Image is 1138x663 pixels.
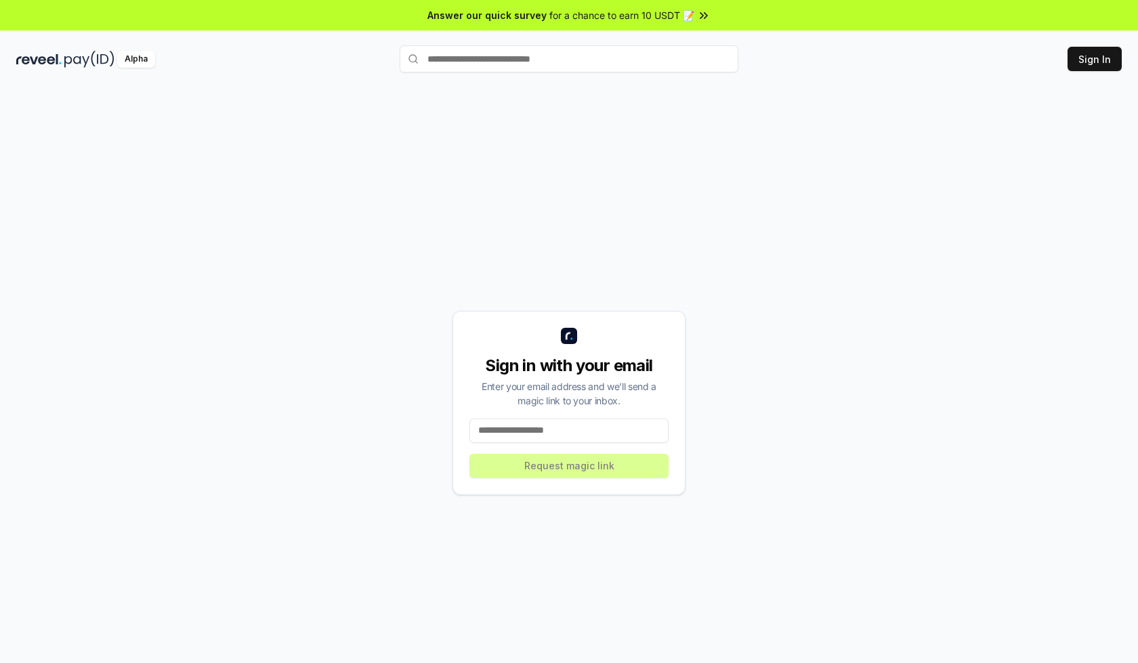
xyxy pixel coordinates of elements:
[469,379,669,408] div: Enter your email address and we’ll send a magic link to your inbox.
[561,328,577,344] img: logo_small
[64,51,114,68] img: pay_id
[469,355,669,377] div: Sign in with your email
[16,51,62,68] img: reveel_dark
[427,8,547,22] span: Answer our quick survey
[117,51,155,68] div: Alpha
[1068,47,1122,71] button: Sign In
[549,8,694,22] span: for a chance to earn 10 USDT 📝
